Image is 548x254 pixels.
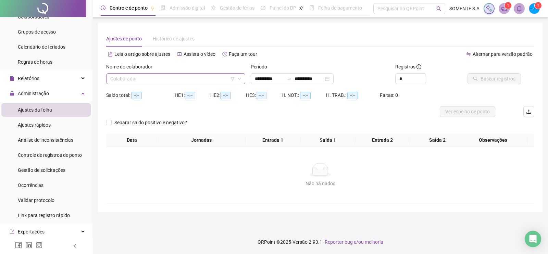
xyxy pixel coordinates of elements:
[505,2,511,9] sup: 1
[256,92,266,99] span: --:--
[458,134,528,147] th: Observações
[537,3,539,8] span: 1
[106,63,157,71] label: Nome do colaborador
[184,51,215,57] span: Assista o vídeo
[18,198,54,203] span: Validar protocolo
[526,109,532,114] span: upload
[246,134,300,147] th: Entrada 1
[36,242,42,249] span: instagram
[153,35,195,42] div: Histórico de ajustes
[485,5,493,12] img: sparkle-icon.fc2bf0ac1784a2077858766a79e2daf3.svg
[18,107,52,113] span: Ajustes da folha
[529,3,539,14] img: 50881
[395,63,421,71] span: Registros
[251,63,272,71] label: Período
[10,229,14,234] span: export
[18,59,52,65] span: Regras de horas
[231,77,235,81] span: filter
[18,137,73,143] span: Análise de inconsistências
[106,91,175,99] div: Saldo total:
[18,182,43,188] span: Ocorrências
[246,91,282,99] div: HE 3:
[18,44,65,50] span: Calendário de feriados
[73,243,77,248] span: left
[112,119,190,126] span: Separar saldo positivo e negativo?
[110,5,148,11] span: Controle de ponto
[18,167,65,173] span: Gestão de solicitações
[300,134,355,147] th: Saída 1
[286,76,292,81] span: to
[18,91,49,96] span: Administração
[461,136,525,144] span: Observações
[114,180,526,187] div: Não há dados
[114,51,170,57] span: Leia o artigo sobre ajustes
[347,92,358,99] span: --:--
[449,5,480,12] span: SOMENTE S.A
[309,5,314,10] span: book
[18,213,70,218] span: Link para registro rápido
[300,92,311,99] span: --:--
[318,5,362,11] span: Folha de pagamento
[18,152,82,158] span: Controle de registros de ponto
[473,51,533,57] span: Alternar para versão padrão
[282,91,326,99] div: H. NOT.:
[440,106,495,117] button: Ver espelho de ponto
[101,5,105,10] span: clock-circle
[222,52,227,56] span: history
[326,91,379,99] div: H. TRAB.:
[18,29,56,35] span: Grupos de acesso
[175,91,210,99] div: HE 1:
[355,134,410,147] th: Entrada 2
[157,134,246,147] th: Jornadas
[106,134,157,147] th: Data
[292,239,308,245] span: Versão
[380,92,398,98] span: Faltas: 0
[466,52,471,56] span: swap
[150,6,154,10] span: pushpin
[106,35,142,42] div: Ajustes de ponto
[410,134,465,147] th: Saída 2
[468,73,521,84] button: Buscar registros
[185,92,195,99] span: --:--
[507,3,509,8] span: 1
[10,91,14,96] span: lock
[177,52,182,56] span: youtube
[261,5,265,10] span: dashboard
[237,77,241,81] span: down
[210,91,246,99] div: HE 2:
[10,76,14,81] span: file
[18,76,39,81] span: Relatórios
[170,5,205,11] span: Admissão digital
[161,5,165,10] span: file-done
[15,242,22,249] span: facebook
[416,64,421,69] span: info-circle
[325,239,383,245] span: Reportar bug e/ou melhoria
[501,5,507,12] span: notification
[525,231,541,247] div: Open Intercom Messenger
[25,242,32,249] span: linkedin
[229,51,257,57] span: Faça um tour
[220,5,254,11] span: Gestão de férias
[131,92,142,99] span: --:--
[286,76,292,81] span: swap-right
[535,2,541,9] sup: Atualize o seu contato no menu Meus Dados
[270,5,296,11] span: Painel do DP
[18,229,45,234] span: Exportações
[211,5,216,10] span: sun
[436,6,441,11] span: search
[92,230,548,254] footer: QRPoint © 2025 - 2.93.1 -
[18,122,51,128] span: Ajustes rápidos
[220,92,231,99] span: --:--
[299,6,303,10] span: pushpin
[516,5,522,12] span: bell
[108,52,113,56] span: file-text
